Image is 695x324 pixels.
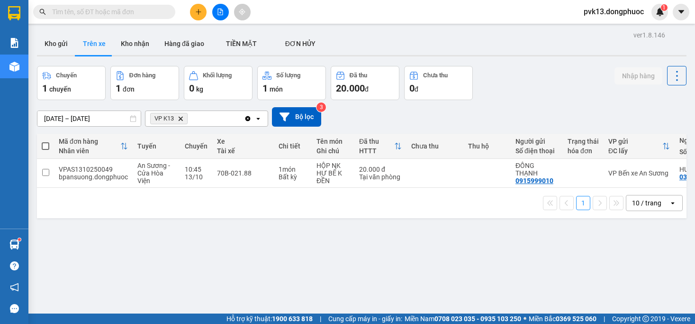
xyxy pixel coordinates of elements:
button: Chưa thu0đ [404,66,473,100]
span: Cung cấp máy in - giấy in: [328,314,402,324]
span: 20.000 [336,83,365,94]
div: VPAS1310250049 [59,166,128,173]
div: Đã thu [359,138,394,145]
span: Hỗ trợ kỹ thuật: [226,314,313,324]
img: warehouse-icon [9,62,19,72]
sup: 1 [18,238,21,241]
div: Số điện thoại [515,147,558,155]
img: logo-vxr [8,6,20,20]
div: Bất kỳ [279,173,307,181]
span: VP K13, close by backspace [150,113,188,124]
div: 1 món [279,166,307,173]
div: ĐC lấy [608,147,662,155]
button: Trên xe [75,32,113,55]
input: Selected VP K13. [190,114,190,123]
span: đơn [123,85,135,93]
div: Đơn hàng [129,72,155,79]
img: solution-icon [9,38,19,48]
span: | [320,314,321,324]
div: Thu hộ [468,142,506,150]
div: Tại văn phòng [359,173,402,181]
div: VP Bến xe An Sương [608,169,670,177]
span: 1 [662,4,666,11]
span: pvk13.dongphuoc [576,6,651,18]
span: Miền Bắc [529,314,596,324]
img: icon-new-feature [656,8,664,16]
div: Chi tiết [279,142,307,150]
sup: 1 [661,4,668,11]
div: ĐÔNG THẠNH [515,162,558,177]
span: 0 [409,83,415,94]
div: HỘP NK [316,162,350,169]
div: Mã đơn hàng [59,138,120,145]
span: 1 [262,83,268,94]
span: ĐƠN HỦY [285,40,316,47]
button: Kho gửi [37,32,75,55]
div: Người gửi [515,138,558,145]
button: Chuyến1chuyến [37,66,106,100]
button: file-add [212,4,229,20]
div: 10 / trang [632,198,661,208]
div: Chuyến [185,142,208,150]
span: message [10,304,19,313]
div: 70B-021.88 [217,169,269,177]
div: 10:45 [185,166,208,173]
button: Hàng đã giao [157,32,212,55]
button: Kho nhận [113,32,157,55]
span: search [39,9,46,15]
span: aim [239,9,245,15]
span: đ [365,85,369,93]
div: ver 1.8.146 [633,30,665,40]
span: copyright [642,315,649,322]
svg: Delete [178,116,183,121]
span: question-circle [10,261,19,270]
button: plus [190,4,207,20]
sup: 3 [316,102,326,112]
span: notification [10,283,19,292]
div: Đã thu [350,72,367,79]
svg: open [669,199,677,207]
span: Miền Nam [405,314,521,324]
div: Nhân viên [59,147,120,155]
span: caret-down [677,8,686,16]
th: Toggle SortBy [54,134,133,159]
strong: 0369 525 060 [556,315,596,323]
div: VP gửi [608,138,662,145]
div: Tên món [316,138,350,145]
span: | [604,314,605,324]
div: 13/10 [185,173,208,181]
span: chuyến [49,85,71,93]
span: plus [195,9,202,15]
div: Khối lượng [203,72,232,79]
th: Toggle SortBy [604,134,675,159]
div: hóa đơn [568,147,599,155]
div: Tài xế [217,147,269,155]
span: đ [415,85,418,93]
div: Chưa thu [411,142,459,150]
svg: Clear all [244,115,252,122]
strong: 1900 633 818 [272,315,313,323]
strong: 0708 023 035 - 0935 103 250 [434,315,521,323]
button: aim [234,4,251,20]
span: file-add [217,9,224,15]
button: Đơn hàng1đơn [110,66,179,100]
button: Khối lượng0kg [184,66,253,100]
div: Trạng thái [568,138,599,145]
span: kg [196,85,203,93]
div: bpansuong.dongphuoc [59,173,128,181]
img: warehouse-icon [9,240,19,250]
span: VP K13 [154,115,174,122]
span: 1 [42,83,47,94]
div: Chuyến [56,72,77,79]
svg: open [254,115,262,122]
button: Đã thu20.000đ [331,66,399,100]
div: 0915999010 [515,177,553,185]
th: Toggle SortBy [354,134,406,159]
button: 1 [576,196,590,210]
button: Nhập hàng [614,67,662,84]
div: Ghi chú [316,147,350,155]
span: 1 [116,83,121,94]
button: caret-down [673,4,689,20]
span: món [270,85,283,93]
span: 0 [189,83,194,94]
